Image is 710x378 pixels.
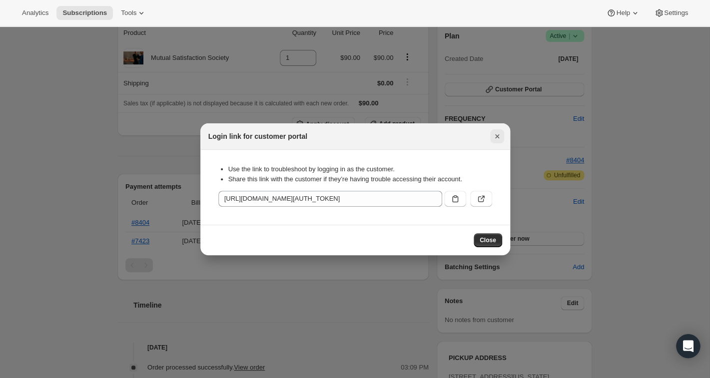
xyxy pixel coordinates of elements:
[676,334,700,358] div: Open Intercom Messenger
[121,9,136,17] span: Tools
[228,164,492,174] li: Use the link to troubleshoot by logging in as the customer.
[480,236,496,244] span: Close
[16,6,54,20] button: Analytics
[648,6,694,20] button: Settings
[474,233,502,247] button: Close
[22,9,48,17] span: Analytics
[664,9,688,17] span: Settings
[490,129,504,143] button: Close
[56,6,113,20] button: Subscriptions
[115,6,152,20] button: Tools
[600,6,646,20] button: Help
[62,9,107,17] span: Subscriptions
[228,174,492,184] li: Share this link with the customer if they’re having trouble accessing their account.
[616,9,630,17] span: Help
[208,131,307,141] h2: Login link for customer portal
